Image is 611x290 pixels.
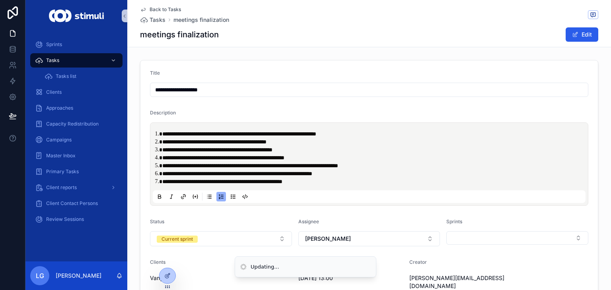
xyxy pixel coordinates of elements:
span: Clients [46,89,62,95]
span: Tasks [46,57,59,64]
span: Tasks list [56,73,76,79]
span: Sprints [446,218,462,224]
span: Creator [409,259,427,265]
span: Vangates [150,274,175,282]
a: Tasks [140,16,165,24]
div: Current sprint [162,236,193,243]
span: Tasks [150,16,165,24]
a: Tasks list [40,69,123,83]
span: [DATE] 13:00 [298,274,403,282]
span: Master Inbox [46,153,76,159]
a: Back to Tasks [140,6,181,13]
span: Client Contact Persons [46,200,98,207]
a: Clients [30,85,123,99]
button: Select Button [150,231,292,246]
h1: meetings finalization [140,29,219,40]
a: Client reports [30,180,123,195]
span: Client reports [46,184,77,191]
span: [PERSON_NAME][EMAIL_ADDRESS][DOMAIN_NAME] [409,274,514,290]
span: Approaches [46,105,73,111]
span: Assignee [298,218,319,224]
span: LG [36,271,44,280]
span: Sprints [46,41,62,48]
span: Capacity Redistribution [46,121,99,127]
span: Primary Tasks [46,168,79,175]
span: Clients [150,259,165,265]
div: scrollable content [25,32,127,237]
span: [PERSON_NAME] [305,235,351,243]
div: Updating... [251,263,279,271]
a: Approaches [30,101,123,115]
a: meetings finalization [173,16,229,24]
a: Tasks [30,53,123,68]
span: Status [150,218,164,224]
a: Master Inbox [30,149,123,163]
img: App logo [49,10,103,22]
span: Campaigns [46,137,72,143]
button: Edit [566,27,598,42]
button: Select Button [446,231,588,245]
span: Description [150,110,176,116]
a: Campaigns [30,133,123,147]
a: Primary Tasks [30,164,123,179]
a: Review Sessions [30,212,123,226]
span: Review Sessions [46,216,84,222]
span: Title [150,70,160,76]
button: Select Button [298,231,440,246]
p: [PERSON_NAME] [56,272,101,280]
a: Capacity Redistribution [30,117,123,131]
span: Back to Tasks [150,6,181,13]
a: Sprints [30,37,123,52]
a: Client Contact Persons [30,196,123,211]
